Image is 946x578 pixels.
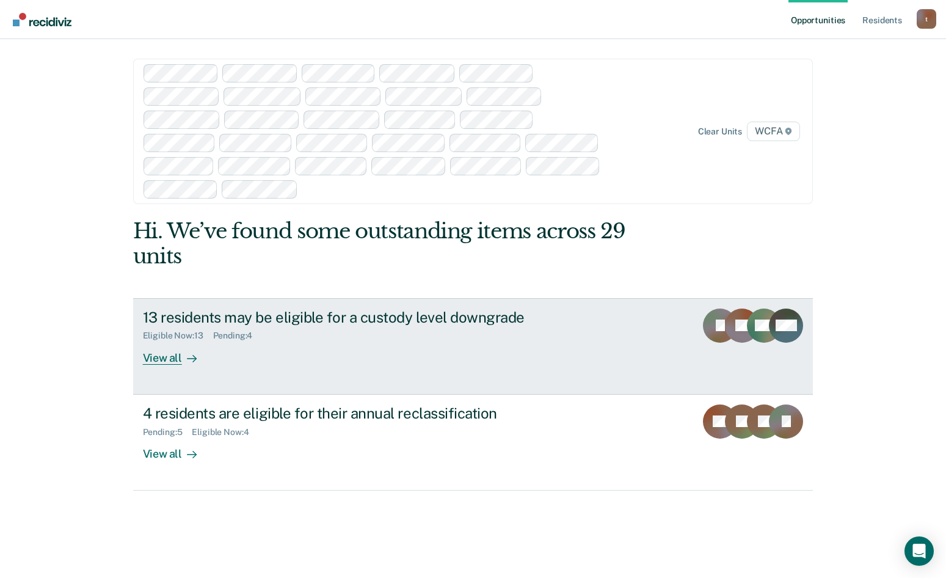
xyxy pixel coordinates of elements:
[133,395,813,491] a: 4 residents are eligible for their annual reclassificationPending:5Eligible Now:4View all
[917,9,936,29] button: Profile dropdown button
[192,427,258,437] div: Eligible Now : 4
[143,341,211,365] div: View all
[213,331,263,341] div: Pending : 4
[133,298,813,395] a: 13 residents may be eligible for a custody level downgradeEligible Now:13Pending:4View all
[917,9,936,29] div: t
[143,309,572,326] div: 13 residents may be eligible for a custody level downgrade
[904,536,934,566] div: Open Intercom Messenger
[747,122,800,141] span: WCFA
[143,427,192,437] div: Pending : 5
[133,219,677,269] div: Hi. We’ve found some outstanding items across 29 units
[13,13,71,26] img: Recidiviz
[143,331,213,341] div: Eligible Now : 13
[143,404,572,422] div: 4 residents are eligible for their annual reclassification
[698,126,743,137] div: Clear units
[143,437,211,461] div: View all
